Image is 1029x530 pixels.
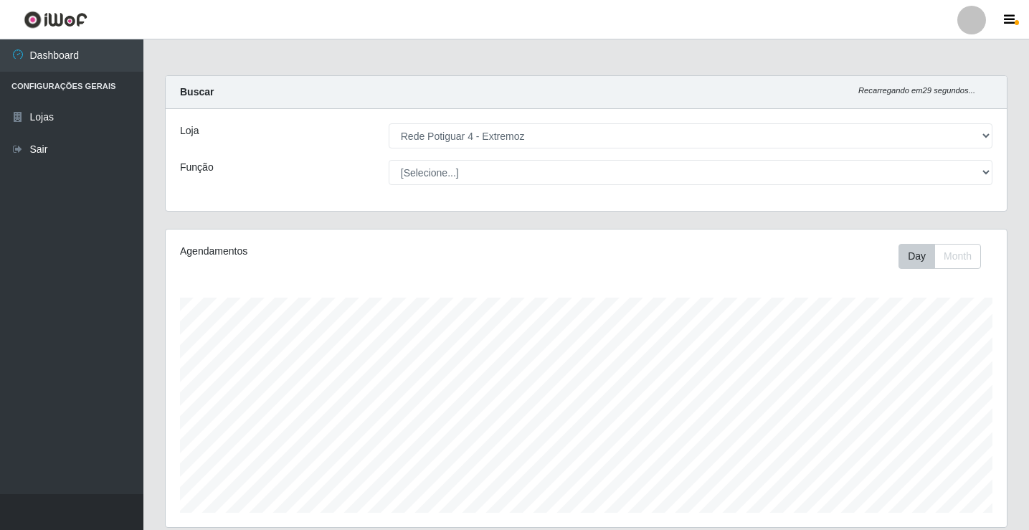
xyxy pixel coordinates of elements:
[898,244,981,269] div: First group
[934,244,981,269] button: Month
[180,86,214,98] strong: Buscar
[180,160,214,175] label: Função
[898,244,935,269] button: Day
[858,86,975,95] i: Recarregando em 29 segundos...
[898,244,992,269] div: Toolbar with button groups
[24,11,87,29] img: CoreUI Logo
[180,244,506,259] div: Agendamentos
[180,123,199,138] label: Loja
